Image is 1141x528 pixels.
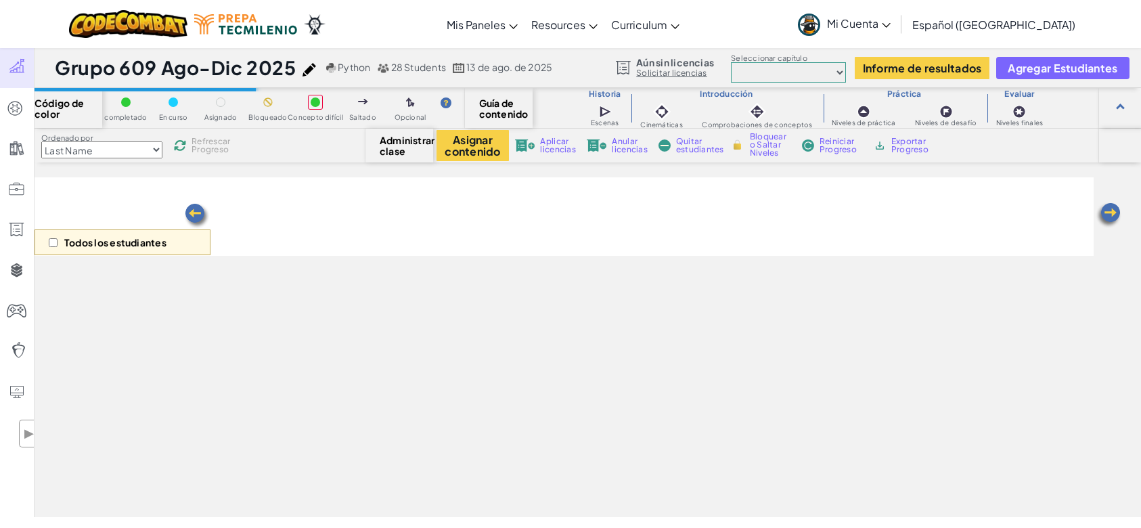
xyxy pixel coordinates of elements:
[905,6,1082,43] a: Español ([GEOGRAPHIC_DATA])
[531,18,585,32] span: Resources
[915,119,977,127] span: Niveles de desafío
[524,6,604,43] a: Resources
[479,97,519,119] span: Guía de contenido
[604,6,686,43] a: Curriculum
[579,89,631,100] h3: Historia
[996,119,1043,127] span: Niveles finales
[358,99,368,104] img: IconSkippedLevel.svg
[587,139,607,152] img: IconLicenseRevoke.svg
[822,89,987,100] h3: Práctica
[631,89,822,100] h3: Introducción
[515,139,535,152] img: IconLicenseApply.svg
[676,137,724,154] span: Quitar estudiantes
[640,121,683,129] span: Cinemáticas
[730,139,744,151] img: IconLock.svg
[183,202,210,229] img: Arrow_Left.png
[23,424,35,443] span: ▶
[652,102,671,121] img: IconCinematic.svg
[591,119,619,127] span: Escenas
[441,97,451,108] img: IconHint.svg
[939,105,953,118] img: IconChallengeLevel.svg
[440,6,524,43] a: Mis Paneles
[986,89,1052,100] h3: Evaluar
[874,139,886,152] img: IconArchive.svg
[891,137,933,154] span: Exportar Progreso
[1012,105,1026,118] img: IconCapstoneLevel.svg
[326,63,336,73] img: python.png
[857,105,870,118] img: IconPracticeLevel.svg
[612,137,647,154] span: Anular licencias
[349,114,376,121] span: Saltado
[248,114,287,121] span: Bloqueado
[406,97,415,108] img: IconOptionalLevel.svg
[832,119,895,127] span: Niveles de práctica
[194,14,297,35] img: Tecmilenio logo
[791,3,897,45] a: Mi Cuenta
[855,57,990,79] button: Informe de resultados
[303,63,316,76] img: iconPencil.svg
[173,139,187,152] img: IconReload.svg
[41,133,162,144] label: Ordenado por
[338,61,370,73] span: Python
[437,130,508,161] button: Asignar contenido
[636,57,714,68] span: Aún sin licencias
[540,137,575,154] span: Aplicar licencias
[636,68,714,79] a: Solicitar licencias
[453,63,465,73] img: calendar.svg
[380,135,420,156] span: Administrar clase
[748,102,767,121] img: IconInteractive.svg
[288,114,343,121] span: Concepto difícil
[798,14,820,36] img: avatar
[1095,202,1122,229] img: Arrow_Left.png
[377,63,389,73] img: MultipleUsers.png
[912,18,1075,32] span: Español ([GEOGRAPHIC_DATA])
[304,14,326,35] img: Ozaria
[820,137,862,154] span: Reiniciar Progreso
[827,16,891,30] span: Mi Cuenta
[466,61,552,73] span: 13 de ago. de 2025
[55,55,296,81] h1: Grupo 609 Ago-Dic 2025
[391,61,447,73] span: 28 Students
[611,18,667,32] span: Curriculum
[750,133,790,157] span: Bloquear o Saltar Niveles
[702,121,812,129] span: Comprobaciones de conceptos
[35,97,102,119] span: Código de color
[395,114,426,121] span: Opcional
[599,104,613,119] img: IconCutscene.svg
[731,53,846,64] label: Seleccionar capítulo
[104,114,147,121] span: completado
[1008,62,1117,74] span: Agregar Estudiantes
[159,114,188,121] span: En curso
[64,237,166,248] p: Todos los estudiantes
[658,139,671,152] img: IconRemoveStudents.svg
[192,137,233,154] span: Refrescar Progreso
[69,10,187,38] img: CodeCombat logo
[204,114,238,121] span: Asignado
[447,18,506,32] span: Mis Paneles
[802,139,814,152] img: IconReset.svg
[996,57,1129,79] button: Agregar Estudiantes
